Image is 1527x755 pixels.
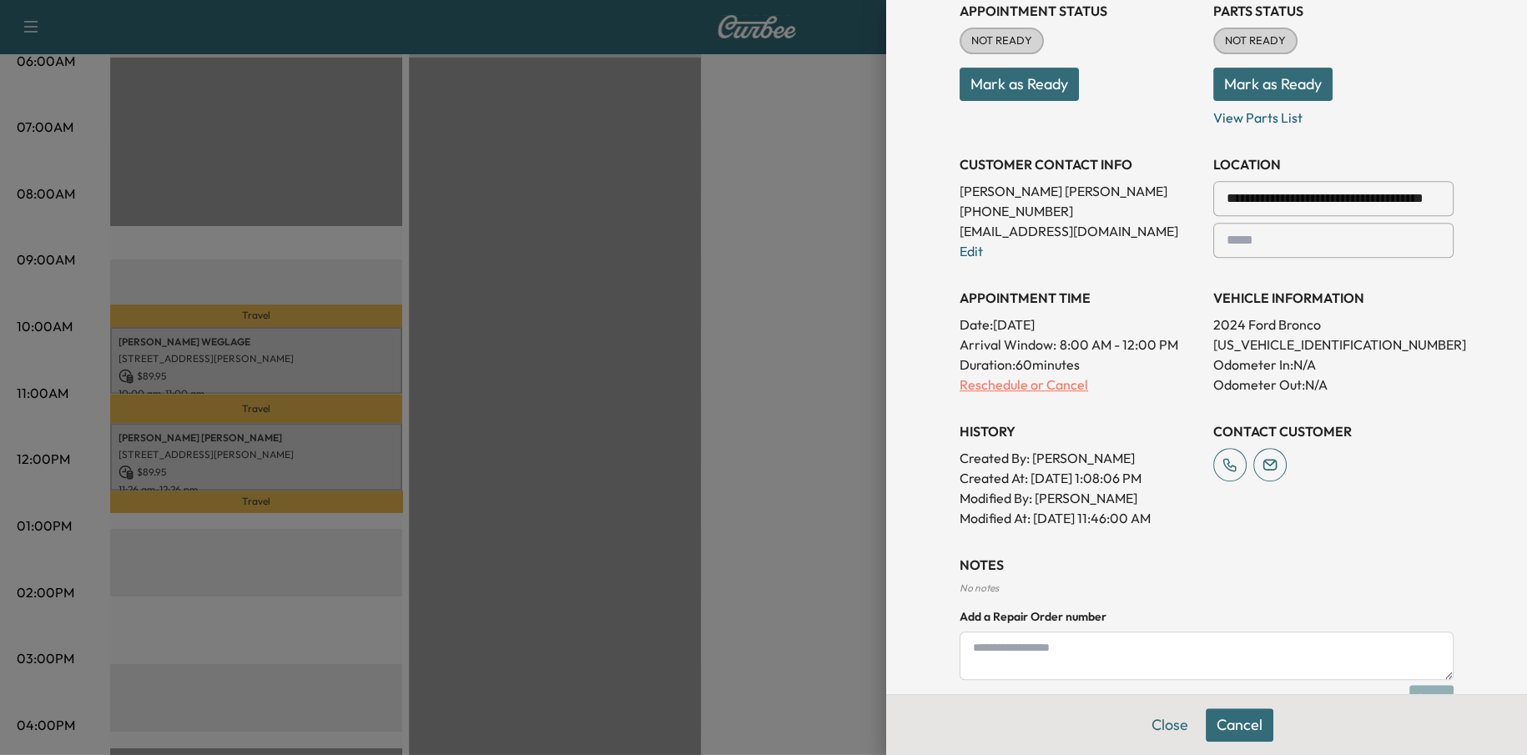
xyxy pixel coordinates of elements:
[1213,1,1454,21] h3: Parts Status
[960,1,1200,21] h3: Appointment Status
[960,68,1079,101] button: Mark as Ready
[960,555,1454,575] h3: NOTES
[1213,315,1454,335] p: 2024 Ford Bronco
[960,508,1200,528] p: Modified At : [DATE] 11:46:00 AM
[1141,708,1199,742] button: Close
[960,288,1200,308] h3: APPOINTMENT TIME
[960,243,983,259] a: Edit
[960,448,1200,468] p: Created By : [PERSON_NAME]
[960,608,1454,625] h4: Add a Repair Order number
[960,154,1200,174] h3: CUSTOMER CONTACT INFO
[960,315,1200,335] p: Date: [DATE]
[960,335,1200,355] p: Arrival Window:
[1213,421,1454,441] h3: CONTACT CUSTOMER
[960,221,1200,241] p: [EMAIL_ADDRESS][DOMAIN_NAME]
[1213,154,1454,174] h3: LOCATION
[1206,708,1273,742] button: Cancel
[960,181,1200,201] p: [PERSON_NAME] [PERSON_NAME]
[1213,335,1454,355] p: [US_VEHICLE_IDENTIFICATION_NUMBER]
[961,33,1042,49] span: NOT READY
[1213,375,1454,395] p: Odometer Out: N/A
[1213,288,1454,308] h3: VEHICLE INFORMATION
[960,581,1454,595] div: No notes
[960,421,1200,441] h3: History
[960,375,1200,395] p: Reschedule or Cancel
[1213,355,1454,375] p: Odometer In: N/A
[1213,68,1333,101] button: Mark as Ready
[960,488,1200,508] p: Modified By : [PERSON_NAME]
[960,468,1200,488] p: Created At : [DATE] 1:08:06 PM
[960,355,1200,375] p: Duration: 60 minutes
[1213,101,1454,128] p: View Parts List
[1060,335,1178,355] span: 8:00 AM - 12:00 PM
[960,201,1200,221] p: [PHONE_NUMBER]
[1215,33,1296,49] span: NOT READY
